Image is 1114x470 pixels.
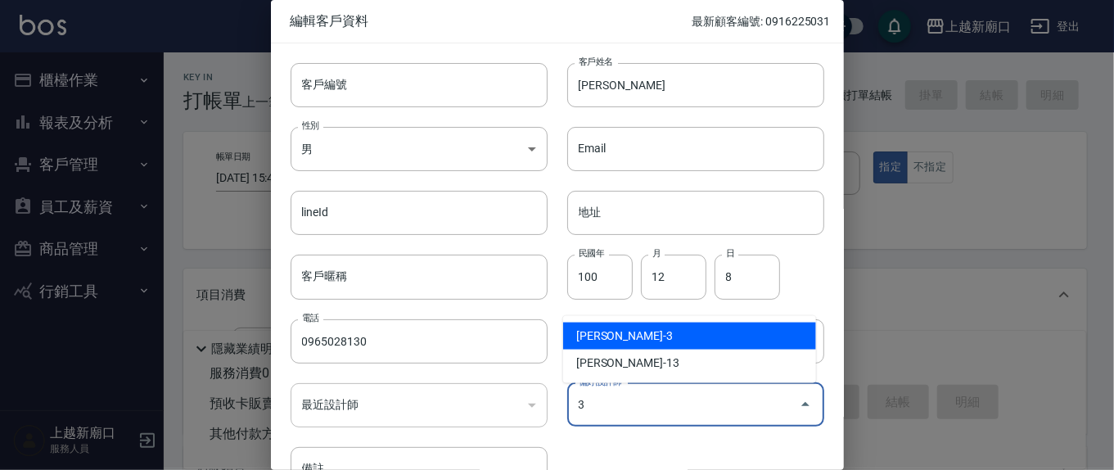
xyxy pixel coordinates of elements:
[302,312,319,324] label: 電話
[291,13,692,29] span: 編輯客戶資料
[726,247,734,260] label: 日
[579,56,613,68] label: 客戶姓名
[579,376,621,388] label: 偏好設計師
[291,127,548,171] div: 男
[692,13,830,30] p: 最新顧客編號: 0916225031
[792,391,819,418] button: Close
[652,247,661,260] label: 月
[563,350,816,377] li: [PERSON_NAME]-13
[579,247,604,260] label: 民國年
[563,323,816,350] li: [PERSON_NAME]-3
[302,120,319,132] label: 性別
